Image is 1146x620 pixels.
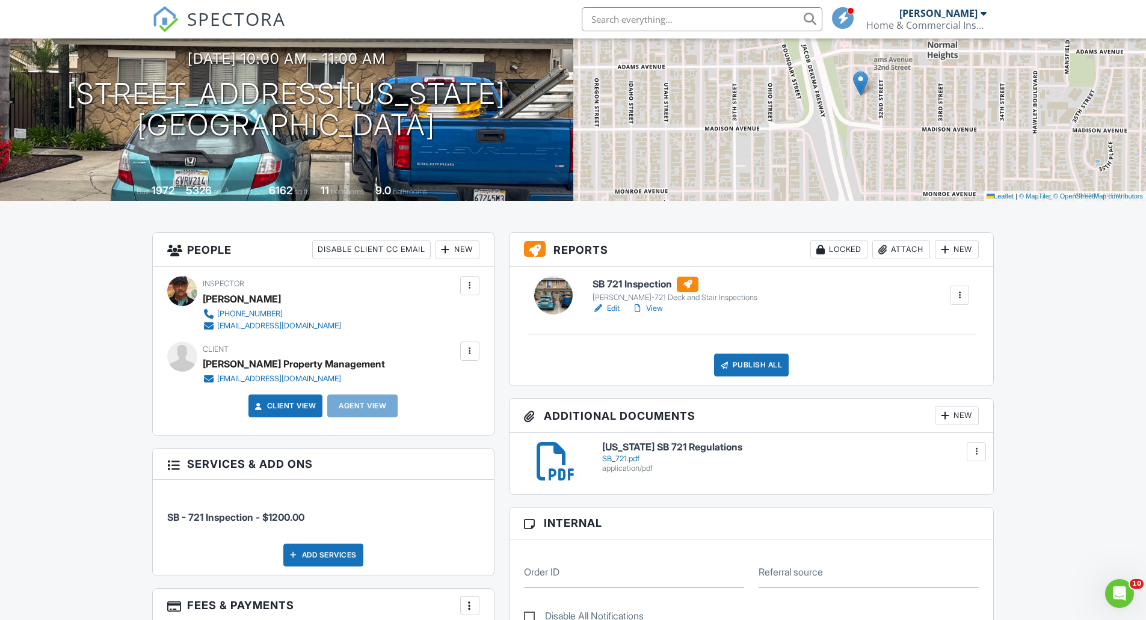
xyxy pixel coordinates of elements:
[1053,192,1143,200] a: © OpenStreetMap contributors
[203,373,375,385] a: [EMAIL_ADDRESS][DOMAIN_NAME]
[593,302,620,315] a: Edit
[866,19,987,31] div: Home & Commercial Inspections By Nelson Engineering LLC
[217,309,283,319] div: [PHONE_NUMBER]
[393,187,427,196] span: bathrooms
[217,321,341,331] div: [EMAIL_ADDRESS][DOMAIN_NAME]
[214,187,230,196] span: sq. ft.
[153,449,494,480] h3: Services & Add ons
[203,345,229,354] span: Client
[152,184,174,197] div: 1972
[167,511,304,523] span: SB - 721 Inspection - $1200.00
[810,240,867,259] div: Locked
[714,354,789,376] div: Publish All
[935,406,979,425] div: New
[153,233,494,267] h3: People
[152,6,179,32] img: The Best Home Inspection Software - Spectora
[187,6,286,31] span: SPECTORA
[203,308,341,320] a: [PHONE_NUMBER]
[137,187,150,196] span: Built
[602,442,979,453] h6: [US_STATE] SB 721 Regulations
[167,489,479,533] li: Service: SB - 721 Inspection
[759,565,823,579] label: Referral source
[186,184,212,197] div: 5326
[872,240,930,259] div: Attach
[283,544,363,566] div: Add Services
[593,277,757,292] h6: SB 721 Inspection
[253,400,316,412] a: Client View
[524,565,559,579] label: Order ID
[602,464,979,473] div: application/pdf
[510,233,994,267] h3: Reports
[510,399,994,433] h3: Additional Documents
[1105,579,1134,608] iframe: Intercom live chat
[935,240,979,259] div: New
[203,320,341,332] a: [EMAIL_ADDRESS][DOMAIN_NAME]
[1015,192,1017,200] span: |
[203,279,244,288] span: Inspector
[217,374,341,384] div: [EMAIL_ADDRESS][DOMAIN_NAME]
[242,187,267,196] span: Lot Size
[602,442,979,473] a: [US_STATE] SB 721 Regulations SB_721.pdf application/pdf
[188,51,386,67] h3: [DATE] 10:00 am - 11:00 am
[1130,579,1144,589] span: 10
[1019,192,1052,200] a: © MapTiler
[203,290,281,308] div: [PERSON_NAME]
[269,184,292,197] div: 6162
[987,192,1014,200] a: Leaflet
[203,355,385,373] div: [PERSON_NAME] Property Management
[152,16,286,41] a: SPECTORA
[321,184,329,197] div: 11
[510,508,994,539] h3: Internal
[67,78,506,142] h1: [STREET_ADDRESS][US_STATE] [GEOGRAPHIC_DATA]
[331,187,364,196] span: bedrooms
[582,7,822,31] input: Search everything...
[375,184,391,197] div: 9.0
[602,454,979,464] div: SB_721.pdf
[899,7,978,19] div: [PERSON_NAME]
[294,187,309,196] span: sq.ft.
[436,240,479,259] div: New
[593,293,757,302] div: [PERSON_NAME]-721 Deck and Stair Inspections
[632,302,663,315] a: View
[312,240,431,259] div: Disable Client CC Email
[853,71,868,96] img: Marker
[593,277,757,303] a: SB 721 Inspection [PERSON_NAME]-721 Deck and Stair Inspections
